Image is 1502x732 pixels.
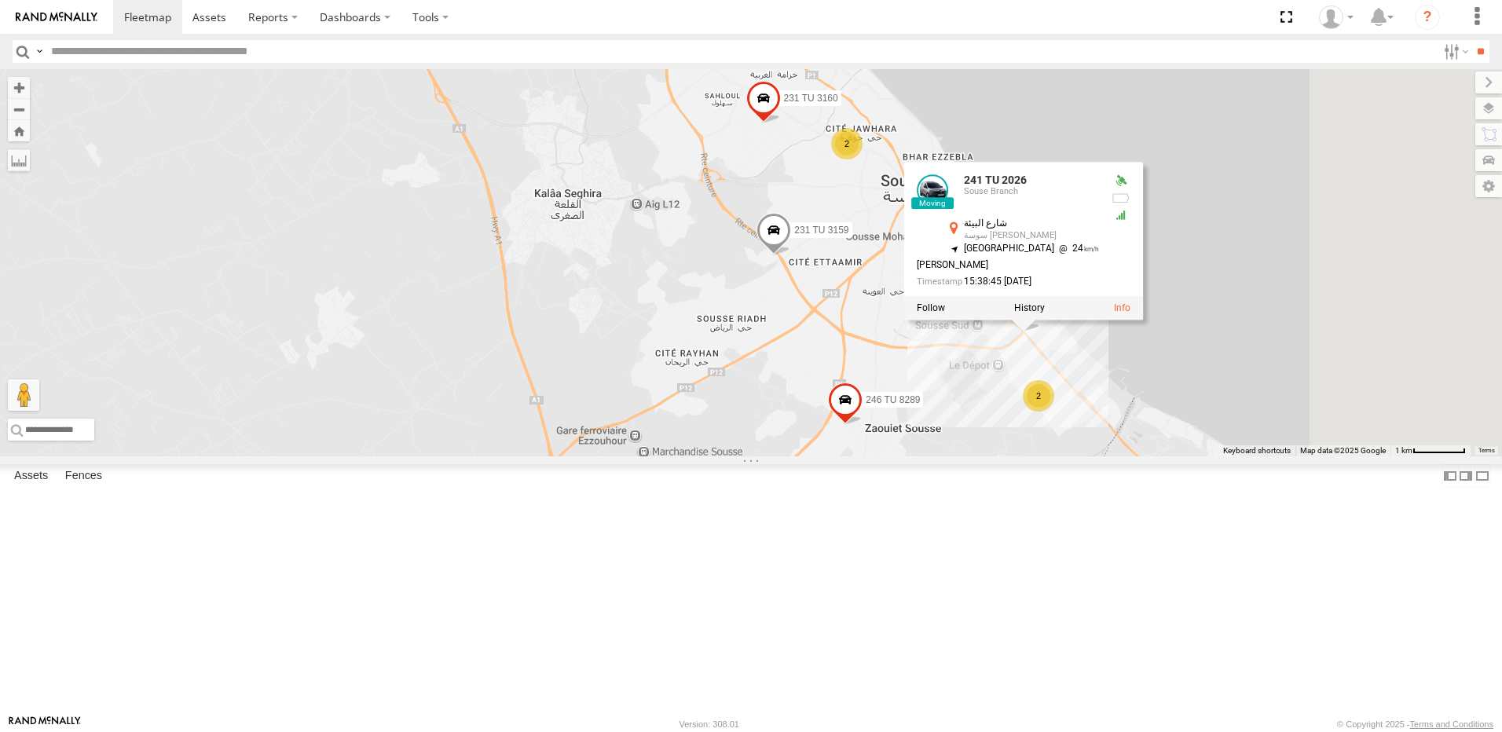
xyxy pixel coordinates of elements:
div: © Copyright 2025 - [1337,719,1493,729]
a: Visit our Website [9,716,81,732]
div: Date/time of location update [917,276,1099,287]
img: rand-logo.svg [16,12,97,23]
span: 231 TU 3160 [784,93,838,104]
label: Search Query [33,40,46,63]
div: 2 [831,128,863,159]
div: Version: 308.01 [680,719,739,729]
div: Valid GPS Fix [1112,174,1130,187]
div: No battery health information received from this device. [1112,192,1130,204]
label: Realtime tracking of Asset [917,302,945,313]
label: View Asset History [1014,302,1045,313]
a: 241 TU 2026 [964,174,1027,186]
button: Zoom Home [8,120,30,141]
div: GSM Signal = 5 [1112,209,1130,221]
a: Terms (opens in new tab) [1478,448,1495,454]
span: 1 km [1395,446,1412,455]
a: View Asset Details [917,174,948,206]
i: ? [1415,5,1440,30]
div: Souse Branch [964,187,1099,196]
button: Zoom in [8,77,30,98]
span: 24 [1054,243,1099,254]
div: سوسة [PERSON_NAME] [964,231,1099,240]
div: Nejah Benkhalifa [1313,5,1359,29]
label: Dock Summary Table to the Left [1442,464,1458,487]
button: Drag Pegman onto the map to open Street View [8,379,39,411]
div: شارع البيئة [964,218,1099,229]
label: Measure [8,149,30,171]
span: Map data ©2025 Google [1300,446,1386,455]
label: Dock Summary Table to the Right [1458,464,1474,487]
label: Hide Summary Table [1475,464,1490,487]
span: 231 TU 3159 [794,225,848,236]
label: Assets [6,465,56,487]
button: Map Scale: 1 km per 64 pixels [1390,445,1471,456]
span: 246 TU 8289 [866,394,920,405]
label: Fences [57,465,110,487]
button: Zoom out [8,98,30,120]
button: Keyboard shortcuts [1223,445,1291,456]
a: Terms and Conditions [1410,719,1493,729]
span: [GEOGRAPHIC_DATA] [964,243,1054,254]
div: 2 [1023,380,1054,412]
label: Search Filter Options [1438,40,1471,63]
a: View Asset Details [1114,302,1130,313]
div: [PERSON_NAME] [917,260,1099,270]
label: Map Settings [1475,175,1502,197]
